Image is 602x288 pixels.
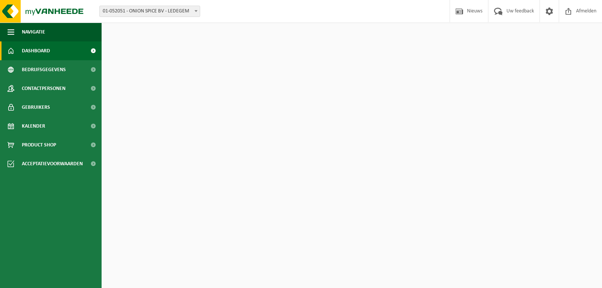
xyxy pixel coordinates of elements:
[22,41,50,60] span: Dashboard
[22,60,66,79] span: Bedrijfsgegevens
[22,154,83,173] span: Acceptatievoorwaarden
[100,6,200,17] span: 01-052051 - ONION SPICE BV - LEDEGEM
[22,79,65,98] span: Contactpersonen
[22,117,45,136] span: Kalender
[22,23,45,41] span: Navigatie
[22,136,56,154] span: Product Shop
[99,6,200,17] span: 01-052051 - ONION SPICE BV - LEDEGEM
[22,98,50,117] span: Gebruikers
